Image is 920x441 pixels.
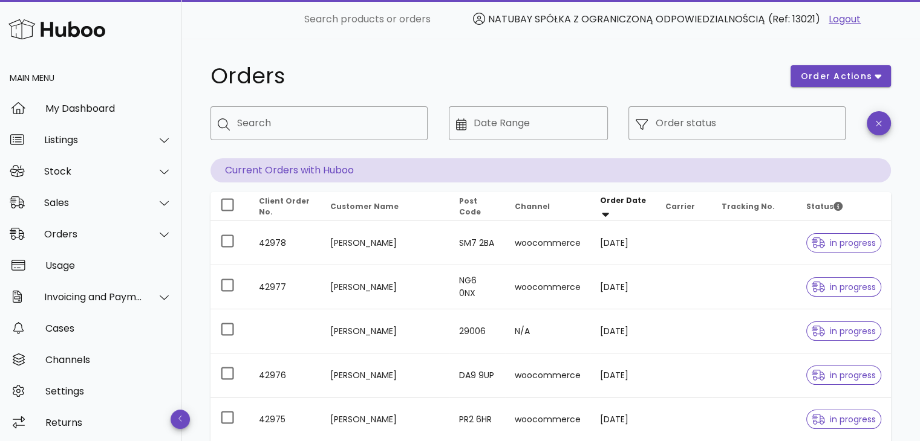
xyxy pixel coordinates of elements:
div: Usage [45,260,172,271]
img: Huboo Logo [8,16,105,42]
span: Customer Name [330,201,399,211]
td: N/A [505,309,590,353]
span: Post Code [459,196,481,217]
td: [DATE] [590,221,656,265]
span: Tracking No. [722,201,775,211]
div: Cases [45,323,172,334]
td: 42977 [249,265,321,309]
td: 42978 [249,221,321,265]
th: Status [797,192,891,221]
th: Carrier [656,192,712,221]
span: (Ref: 13021) [768,12,820,26]
div: Settings [45,385,172,397]
span: in progress [812,327,876,335]
td: [PERSON_NAME] [321,353,449,398]
div: My Dashboard [45,103,172,114]
p: Current Orders with Huboo [210,158,891,182]
td: SM7 2BA [449,221,505,265]
td: woocommerce [505,265,590,309]
th: Channel [505,192,590,221]
span: order actions [800,70,873,83]
td: NG6 0NX [449,265,505,309]
span: in progress [812,371,876,379]
h1: Orders [210,65,776,87]
div: Invoicing and Payments [44,291,143,303]
td: 42976 [249,353,321,398]
div: Listings [44,134,143,146]
span: Order Date [600,195,646,205]
td: [DATE] [590,353,656,398]
span: Carrier [665,201,695,211]
div: Sales [44,197,143,208]
span: in progress [812,239,876,247]
div: Orders [44,228,143,240]
td: [PERSON_NAME] [321,221,449,265]
th: Customer Name [321,192,449,221]
td: 29006 [449,309,505,353]
span: Client Order No. [259,196,310,217]
span: in progress [812,283,876,291]
td: [DATE] [590,265,656,309]
td: woocommerce [505,353,590,398]
span: Channel [515,201,550,211]
th: Post Code [449,192,505,221]
a: Logout [829,12,861,27]
span: Status [806,201,843,211]
button: order actions [791,65,891,87]
div: Returns [45,417,172,428]
div: Channels [45,354,172,365]
td: DA9 9UP [449,353,505,398]
td: [DATE] [590,309,656,353]
th: Order Date: Sorted descending. Activate to remove sorting. [590,192,656,221]
td: [PERSON_NAME] [321,265,449,309]
th: Tracking No. [712,192,797,221]
td: woocommerce [505,221,590,265]
span: in progress [812,415,876,423]
th: Client Order No. [249,192,321,221]
td: [PERSON_NAME] [321,309,449,353]
span: NATUBAY SPÓŁKA Z OGRANICZONĄ ODPOWIEDZIALNOŚCIĄ [488,12,765,26]
div: Stock [44,166,143,177]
